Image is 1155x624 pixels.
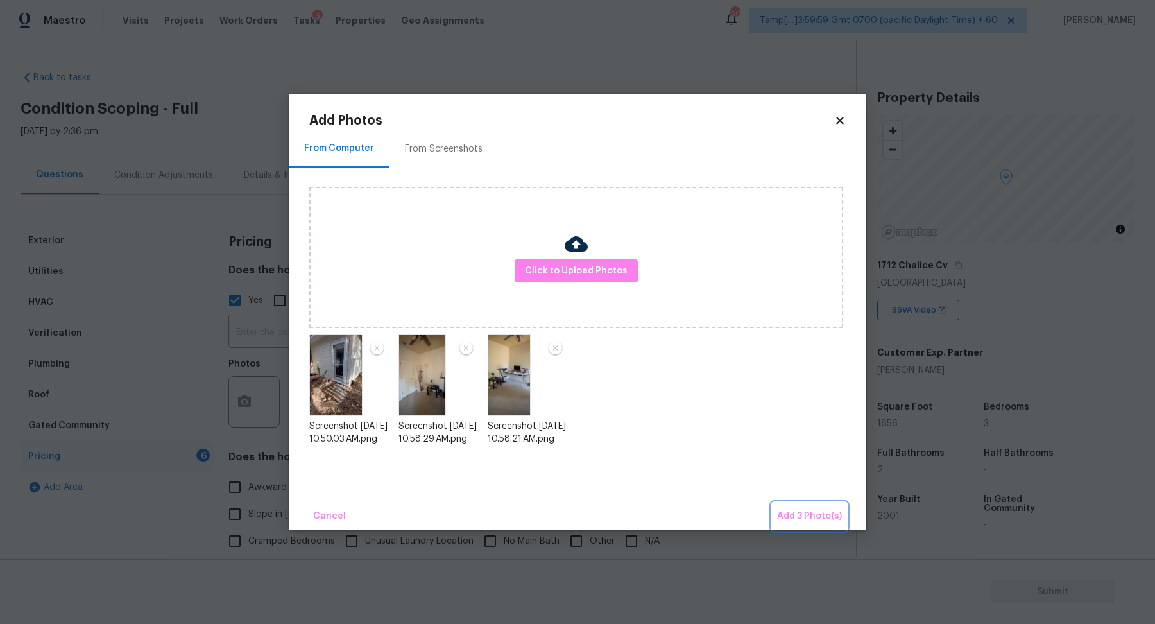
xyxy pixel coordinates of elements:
img: Cloud Upload Icon [565,232,588,256]
button: Cancel [308,503,351,530]
span: Add 3 Photo(s) [777,508,842,524]
button: Add 3 Photo(s) [772,503,847,530]
h2: Add Photos [309,114,834,127]
span: Click to Upload Photos [525,263,628,279]
button: Click to Upload Photos [515,259,638,283]
div: Screenshot [DATE] 10.58.29 AM.png [398,420,480,446]
div: From Computer [304,142,374,155]
div: Screenshot [DATE] 10.58.21 AM.png [488,420,569,446]
div: Screenshot [DATE] 10.50.03 AM.png [309,420,391,446]
div: From Screenshots [405,143,483,155]
span: Cancel [313,508,346,524]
